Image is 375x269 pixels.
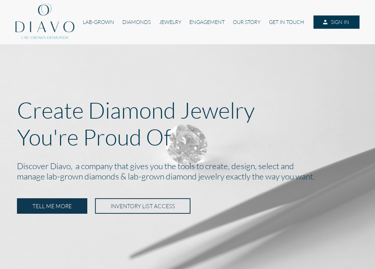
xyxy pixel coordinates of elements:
a: DIAMONDS [118,15,155,29]
a: INVENTORY LIST ACCESS [95,198,190,214]
a: GET IN TOUCH [265,15,308,29]
a: LAB-GROWN [79,15,118,29]
a: SIGN IN [313,15,359,29]
a: TELL ME MORE [17,198,87,214]
h2: Discover Diavo, a company that gives you the tools to create, design, select and manage lab-grown... [17,159,358,184]
p: Create Diamond Jewelry You're Proud Of [17,97,358,150]
a: OUR STORY [229,15,264,29]
a: JEWELRY [155,15,185,29]
a: ENGAGEMENT [185,15,229,29]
